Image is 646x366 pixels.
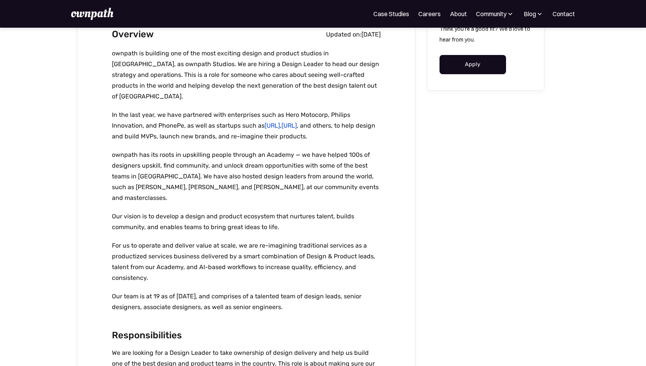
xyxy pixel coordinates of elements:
div: Blog [524,9,536,18]
div: Community [476,9,514,18]
p: Our team is at 19 as of [DATE], and comprises of a talented team of design leads, senior designer... [112,291,381,313]
a: [URL] [265,122,280,129]
a: Case Studies [373,9,409,18]
h2: Overview [112,27,154,42]
p: In the last year, we have partnered with enterprises such as Hero Motocorp, Philips Innovation, a... [112,110,381,142]
div: Blog [523,9,543,18]
h2: Responsibilities [112,328,381,343]
a: Careers [418,9,441,18]
a: Apply [440,55,506,74]
a: [URL] [281,122,297,129]
div: Community [476,9,506,18]
p: Think you're a good fit? We'd love to hear from you. [440,23,532,45]
p: ownpath has its roots in upskilling people through an Academy — we have helped 100s of designers ... [112,150,381,203]
div: [DATE] [361,31,381,38]
a: About [450,9,467,18]
p: For us to operate and deliver value at scale, we are re-imagining traditional services as a produ... [112,240,381,283]
div: Updated on: [326,31,361,38]
p: ownpath is building one of the most exciting design and product studios in [GEOGRAPHIC_DATA], as ... [112,48,381,102]
a: Contact [553,9,575,18]
p: Our vision is to develop a design and product ecosystem that nurtures talent, builds community, a... [112,211,381,233]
